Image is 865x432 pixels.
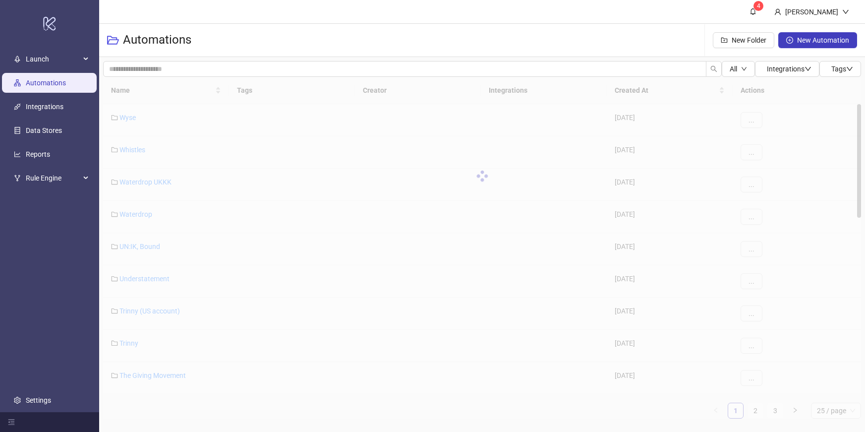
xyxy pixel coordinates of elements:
[14,175,21,182] span: fork
[778,32,857,48] button: New Automation
[26,396,51,404] a: Settings
[819,61,861,77] button: Tagsdown
[732,36,766,44] span: New Folder
[26,150,50,158] a: Reports
[831,65,853,73] span: Tags
[26,49,80,69] span: Launch
[26,168,80,188] span: Rule Engine
[757,2,760,9] span: 4
[755,61,819,77] button: Integrationsdown
[710,65,717,72] span: search
[774,8,781,15] span: user
[805,65,811,72] span: down
[750,8,756,15] span: bell
[26,126,62,134] a: Data Stores
[741,66,747,72] span: down
[786,37,793,44] span: plus-circle
[722,61,755,77] button: Alldown
[123,32,191,48] h3: Automations
[753,1,763,11] sup: 4
[846,65,853,72] span: down
[781,6,842,17] div: [PERSON_NAME]
[107,34,119,46] span: folder-open
[713,32,774,48] button: New Folder
[26,103,63,111] a: Integrations
[26,79,66,87] a: Automations
[767,65,811,73] span: Integrations
[797,36,849,44] span: New Automation
[8,419,15,426] span: menu-fold
[730,65,737,73] span: All
[14,56,21,62] span: rocket
[842,8,849,15] span: down
[721,37,728,44] span: folder-add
